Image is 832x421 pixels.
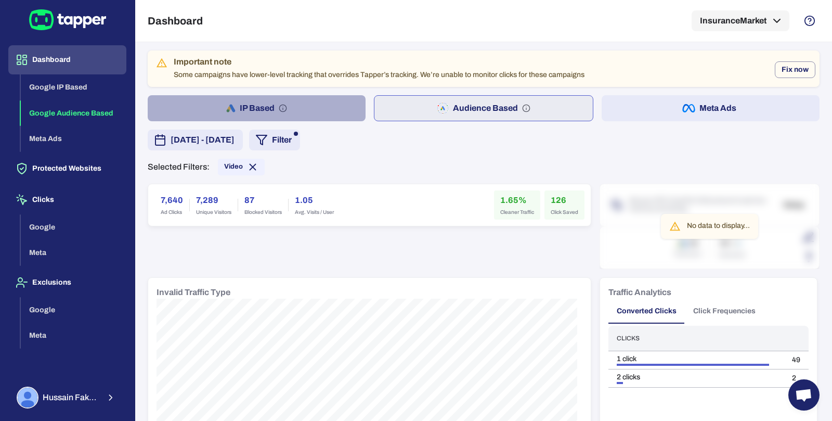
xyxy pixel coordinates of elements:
a: Meta Ads [21,134,126,143]
button: Hussain FakhruddinHussain Fakhruddin [8,382,126,413]
th: Clicks [608,326,784,351]
button: InsuranceMarket [692,10,789,31]
button: Meta Ads [602,95,820,121]
td: 2 [784,369,809,388]
h6: 1.05 [295,194,334,207]
div: Some campaigns have lower-level tracking that overrides Tapper’s tracking. We’re unable to monito... [174,54,584,84]
button: Fix now [775,61,815,78]
a: Exclusions [8,277,126,286]
a: Google IP Based [21,82,126,91]
div: 2 clicks [617,373,775,382]
h6: 87 [244,194,282,207]
a: Google Audience Based [21,108,126,117]
button: Filter [249,130,300,150]
button: Converted Clicks [608,299,685,324]
div: 1 click [617,354,775,364]
p: Selected Filters: [148,162,210,172]
h6: 7,640 [161,194,183,207]
span: Hussain Fakhruddin [43,392,99,403]
a: Meta [21,330,126,339]
svg: IP based: Search, Display, and Shopping. [279,104,287,112]
h6: 7,289 [196,194,231,207]
a: Protected Websites [8,163,126,172]
span: Blocked Visitors [244,209,282,216]
span: [DATE] - [DATE] [171,134,235,146]
a: Clicks [8,195,126,203]
button: Click Frequencies [685,299,764,324]
h6: Traffic Analytics [608,286,671,299]
svg: Audience based: Search, Display, Shopping, Video Performance Max, Demand Generation [522,104,530,112]
td: 49 [784,351,809,369]
img: Hussain Fakhruddin [18,388,37,407]
div: Video [218,159,265,175]
span: Unique Visitors [196,209,231,216]
button: Google [21,214,126,240]
h5: Dashboard [148,15,203,27]
button: Dashboard [8,45,126,74]
a: Dashboard [8,55,126,63]
span: Cleaner Traffic [500,209,534,216]
button: Meta [21,323,126,349]
span: Video [224,162,243,171]
h6: 126 [551,194,578,207]
div: Important note [174,57,584,67]
div: No data to display... [687,217,750,236]
span: Avg. Visits / User [295,209,334,216]
div: Open chat [788,379,820,411]
h6: Invalid Traffic Type [157,286,230,299]
a: Google [21,222,126,231]
button: Audience Based [374,95,593,121]
button: IP Based [148,95,366,121]
button: Protected Websites [8,154,126,183]
h6: 1.65% [500,194,534,207]
button: Meta Ads [21,126,126,152]
button: [DATE] - [DATE] [148,130,243,150]
button: Clicks [8,185,126,214]
button: Google [21,297,126,323]
a: Google [21,304,126,313]
span: Click Saved [551,209,578,216]
button: Google IP Based [21,74,126,100]
button: Exclusions [8,268,126,297]
span: Ad Clicks [161,209,183,216]
a: Meta [21,248,126,257]
button: Meta [21,240,126,266]
button: Google Audience Based [21,100,126,126]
